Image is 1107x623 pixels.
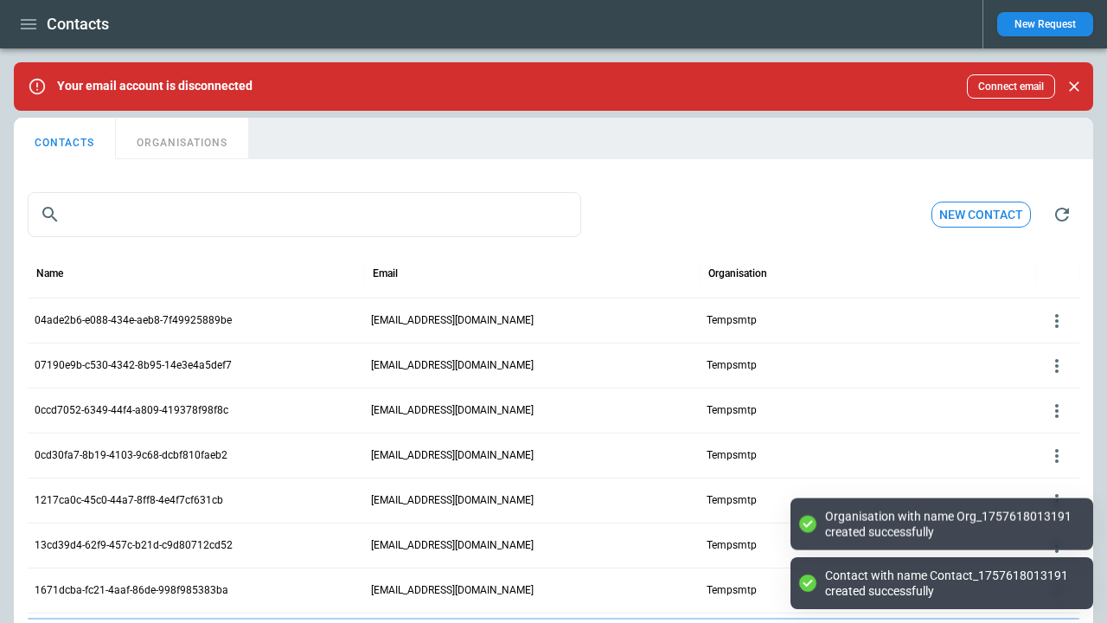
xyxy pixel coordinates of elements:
p: 1671dcba-fc21-4aaf-86de-998f985383ba [35,583,228,598]
button: New contact [931,202,1031,228]
button: New Request [997,12,1093,36]
button: ORGANISATIONS [116,118,248,159]
p: Tempsmtp [707,583,757,598]
h1: Contacts [47,14,109,35]
p: 0cd30fa7-8b19-4103-9c68-dcbf810faeb2 [35,448,227,463]
p: 13cd39d4-62f9-457c-b21d-c9d80712cd52 [35,538,233,553]
p: Tempsmtp [707,358,757,373]
p: Tempsmtp [707,313,757,328]
p: 04ade2b6-e088-434e-aeb8-7f49925889be [35,313,232,328]
div: Email [373,267,398,279]
button: Close [1062,74,1086,99]
p: [EMAIL_ADDRESS][DOMAIN_NAME] [371,538,534,553]
div: Organisation with name Org_1757618013191 created successfully [825,508,1076,539]
p: Your email account is disconnected [57,79,253,93]
p: Tempsmtp [707,538,757,553]
div: Contact with name Contact_1757618013191 created successfully [825,568,1076,599]
p: [EMAIL_ADDRESS][DOMAIN_NAME] [371,448,534,463]
p: 07190e9b-c530-4342-8b95-14e3e4a5def7 [35,358,232,373]
p: 1217ca0c-45c0-44a7-8ff8-4e4f7cf631cb [35,493,223,508]
button: CONTACTS [14,118,116,159]
p: [EMAIL_ADDRESS][DOMAIN_NAME] [371,358,534,373]
p: [EMAIL_ADDRESS][DOMAIN_NAME] [371,583,534,598]
p: 0ccd7052-6349-44f4-a809-419378f98f8c [35,403,228,418]
p: Tempsmtp [707,493,757,508]
p: [EMAIL_ADDRESS][DOMAIN_NAME] [371,403,534,418]
div: dismiss [1062,67,1086,106]
p: [EMAIL_ADDRESS][DOMAIN_NAME] [371,493,534,508]
p: Tempsmtp [707,403,757,418]
button: Connect email [967,74,1055,99]
div: Name [36,267,63,279]
p: Tempsmtp [707,448,757,463]
p: [EMAIL_ADDRESS][DOMAIN_NAME] [371,313,534,328]
div: Organisation [708,267,767,279]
